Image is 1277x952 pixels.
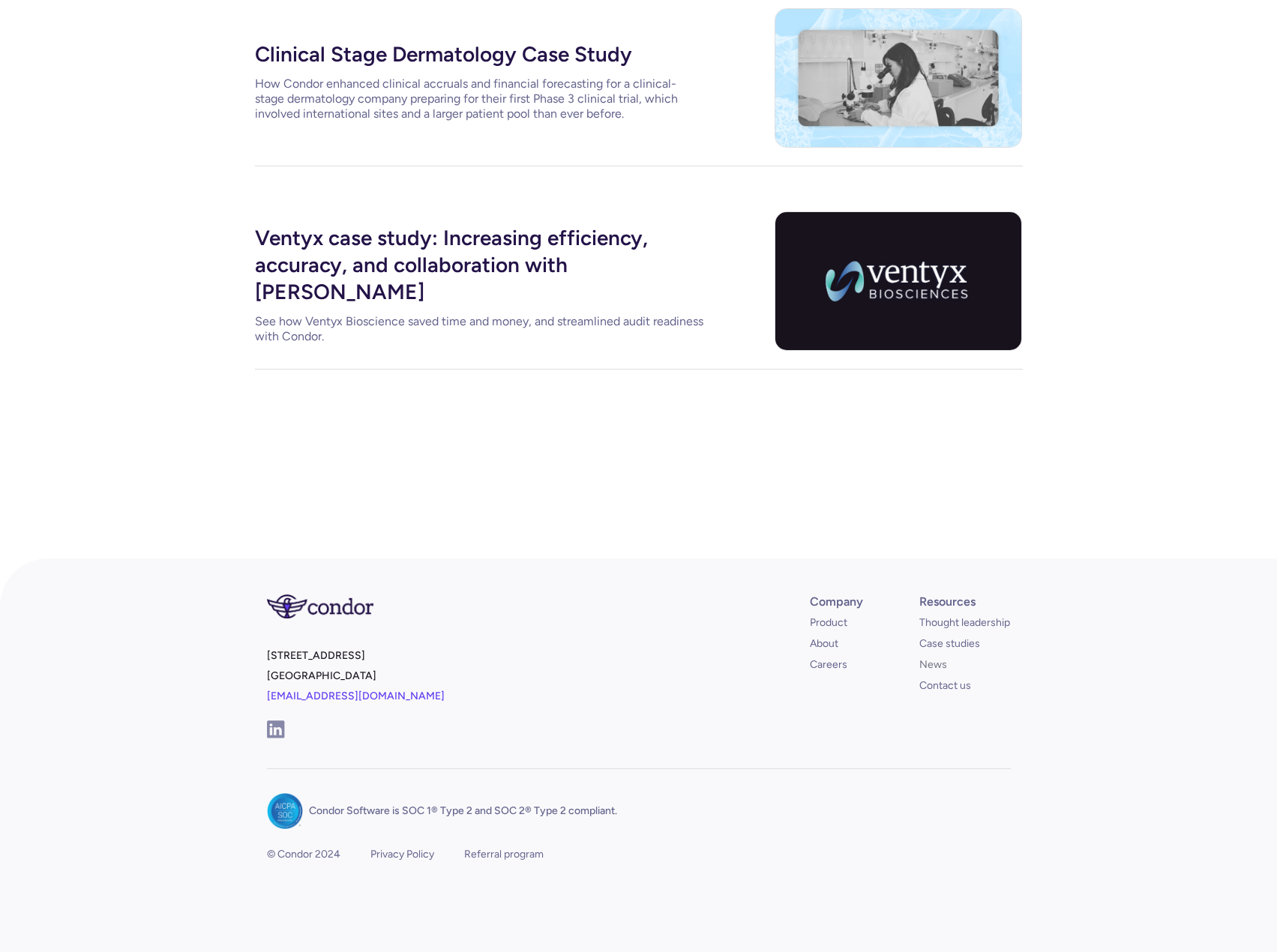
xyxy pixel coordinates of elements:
[267,690,445,702] a: [EMAIL_ADDRESS][DOMAIN_NAME]
[919,615,1010,630] a: Thought leadership
[255,34,705,70] div: Clinical Stage Dermatology Case Study
[919,636,980,651] a: Case studies
[309,804,617,819] p: Condor Software is SOC 1® Type 2 and SOC 2® Type 2 compliant.
[810,636,838,651] a: About
[464,847,544,862] a: Referral program
[810,657,847,672] a: Careers
[255,218,705,308] div: Ventyx case study: Increasing efficiency, accuracy, and collaboration with [PERSON_NAME]
[810,615,847,630] a: Product
[267,645,633,718] p: [STREET_ADDRESS] [GEOGRAPHIC_DATA]
[255,34,705,121] a: Clinical Stage Dermatology Case StudyHow Condor enhanced clinical accruals and financial forecast...
[919,678,971,693] a: Contact us
[919,594,976,609] div: Resources
[267,847,340,862] div: © Condor 2024
[919,657,947,672] a: News
[255,76,705,121] div: How Condor enhanced clinical accruals and financial forecasting for a clinical-stage dermatology ...
[370,847,434,862] a: Privacy Policy
[255,218,705,344] a: Ventyx case study: Increasing efficiency, accuracy, and collaboration with [PERSON_NAME]See how V...
[255,314,705,344] div: See how Ventyx Bioscience saved time and money, and streamlined audit readiness with Condor.
[810,594,863,609] div: Company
